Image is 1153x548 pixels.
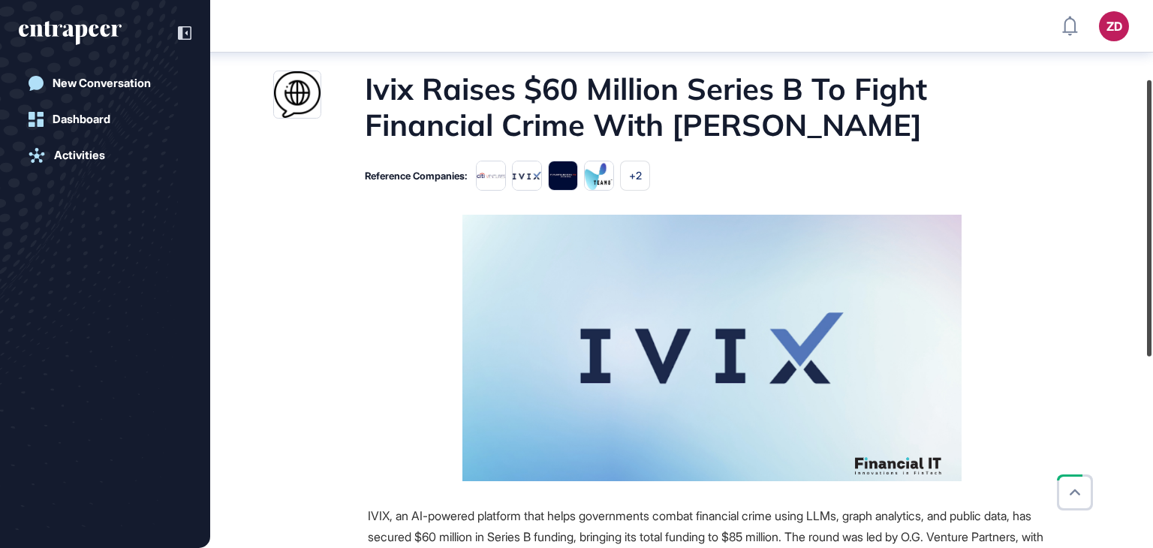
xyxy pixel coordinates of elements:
[365,171,467,181] div: Reference Companies:
[19,140,191,170] a: Activities
[53,77,151,90] div: New Conversation
[365,71,1056,143] h1: Ivix Raises $60 Million Series B To Fight Financial Crime With [PERSON_NAME]
[548,161,578,191] img: eBeHJDQcdRPAdRLOTPGIQAMPYITCCdEQ.tmp1rvwhwoc
[584,161,614,191] img: 65c451efdb60845b726d4045.tmprt5_8_r6
[512,161,542,191] img: 65c9f10bf649e6b2b3241d81.tmpvdsahfsl
[476,161,506,191] img: 6749ed6b2284d0828e661eb1.tmp3fjmewp8
[1099,11,1129,41] button: ZD
[53,113,110,126] div: Dashboard
[19,68,191,98] a: New Conversation
[54,149,105,162] div: Activities
[462,215,962,481] img: Ivix Raises $60 Million Series B To Fight Financial Crime With Ai
[620,161,650,191] div: +2
[19,21,122,45] div: entrapeer-logo
[19,104,191,134] a: Dashboard
[274,71,321,118] img: financialit.net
